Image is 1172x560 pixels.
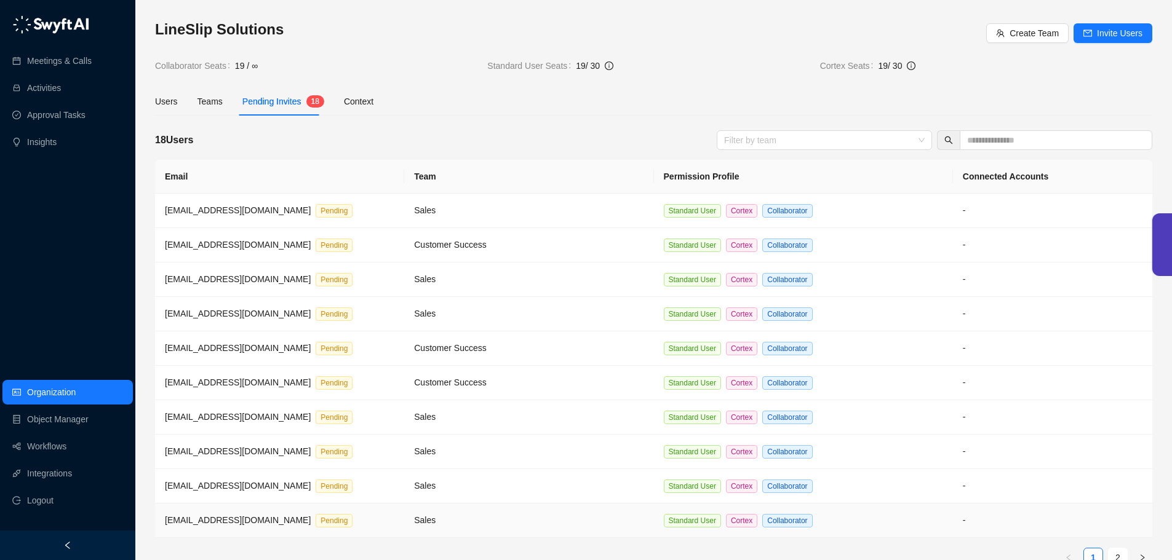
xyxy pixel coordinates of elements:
span: Pending [316,342,353,355]
span: Cortex [726,411,757,424]
td: Sales [404,297,653,331]
th: Connected Accounts [953,160,1152,194]
span: Pending [316,411,353,424]
a: Organization [27,380,76,404]
span: Collaborator [762,204,812,218]
td: - [953,435,1152,469]
button: Create Team [986,23,1069,43]
span: Cortex [726,273,757,286]
span: Standard User [664,479,721,493]
sup: 18 [306,95,324,108]
td: Sales [404,435,653,469]
td: - [953,400,1152,435]
span: Cortex Seats [820,59,879,73]
td: Sales [404,503,653,538]
td: - [953,297,1152,331]
span: Collaborator Seats [155,59,235,73]
span: Invite Users [1097,26,1142,40]
span: Collaborator [762,411,812,424]
a: Workflows [27,434,66,459]
td: - [953,331,1152,366]
a: Integrations [27,461,72,486]
span: Standard User [664,273,721,286]
span: Collaborator [762,514,812,527]
th: Team [404,160,653,194]
span: 19 / 30 [878,61,902,71]
span: Pending [316,239,353,252]
span: Collaborator [762,342,812,355]
td: Sales [404,400,653,435]
a: Activities [27,76,61,100]
span: Collaborator [762,239,812,252]
span: Standard User [664,307,721,321]
div: Context [344,95,373,108]
span: Pending Invites [242,97,301,106]
span: [EMAIL_ADDRESS][DOMAIN_NAME] [165,446,311,456]
span: Collaborator [762,479,812,493]
span: Pending [316,479,353,493]
span: Pending [316,307,353,321]
a: Meetings & Calls [27,49,92,73]
td: Sales [404,469,653,503]
span: Collaborator [762,307,812,321]
span: [EMAIL_ADDRESS][DOMAIN_NAME] [165,309,311,318]
td: Sales [404,194,653,228]
td: - [953,228,1152,262]
span: Pending [316,514,353,527]
span: team [996,29,1005,37]
span: info-circle [605,61,613,70]
span: Cortex [726,514,757,527]
div: Users [155,95,178,108]
span: Cortex [726,204,757,218]
span: 19 / 30 [576,61,600,71]
h5: 18 Users [155,133,193,148]
span: 19 / ∞ [235,59,258,73]
td: - [953,503,1152,538]
span: [EMAIL_ADDRESS][DOMAIN_NAME] [165,274,311,284]
a: Approval Tasks [27,103,86,127]
span: Standard User [664,445,721,459]
span: [EMAIL_ADDRESS][DOMAIN_NAME] [165,343,311,353]
td: - [953,469,1152,503]
span: Collaborator [762,445,812,459]
iframe: Open customer support [1133,519,1166,553]
span: Standard User [664,376,721,390]
td: Customer Success [404,331,653,366]
span: Collaborator [762,376,812,390]
span: [EMAIL_ADDRESS][DOMAIN_NAME] [165,481,311,491]
span: [EMAIL_ADDRESS][DOMAIN_NAME] [165,377,311,387]
button: Invite Users [1074,23,1152,43]
span: Pending [316,445,353,459]
div: Teams [197,95,223,108]
span: Cortex [726,307,757,321]
a: Object Manager [27,407,89,432]
td: Customer Success [404,366,653,400]
span: Cortex [726,342,757,355]
a: Insights [27,130,57,154]
span: mail [1083,29,1092,37]
span: 8 [315,97,319,106]
span: Cortex [726,376,757,390]
span: info-circle [907,61,915,70]
span: logout [12,496,21,505]
span: [EMAIL_ADDRESS][DOMAIN_NAME] [165,205,311,215]
span: Pending [316,376,353,390]
th: Permission Profile [654,160,953,194]
span: 1 [311,97,316,106]
span: Standard User Seats [487,59,576,73]
span: Standard User [664,411,721,424]
span: Create Team [1010,26,1059,40]
span: Cortex [726,445,757,459]
img: logo-05li4sbe.png [12,15,89,34]
span: Standard User [664,204,721,218]
span: Logout [27,488,54,513]
th: Email [155,160,404,194]
span: Cortex [726,239,757,252]
span: [EMAIL_ADDRESS][DOMAIN_NAME] [165,240,311,250]
span: [EMAIL_ADDRESS][DOMAIN_NAME] [165,412,311,422]
span: search [944,136,953,144]
span: Standard User [664,342,721,355]
span: Collaborator [762,273,812,286]
td: Customer Success [404,228,653,262]
span: Standard User [664,239,721,252]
